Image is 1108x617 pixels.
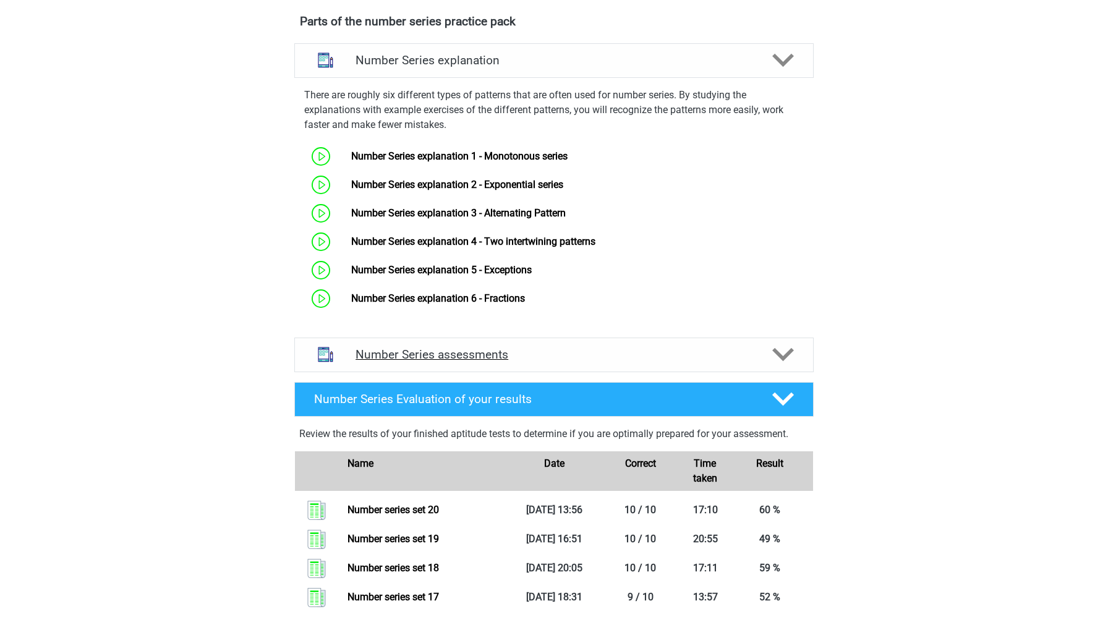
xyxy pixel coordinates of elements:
a: Number Series explanation 5 - Exceptions [351,264,532,276]
a: Number Series explanation 4 - Two intertwining patterns [351,236,595,247]
p: Review the results of your finished aptitude tests to determine if you are optimally prepared for... [299,427,809,441]
div: Correct [597,456,684,486]
a: Number series set 18 [347,562,439,574]
a: explanations Number Series explanation [289,43,819,78]
div: Time taken [684,456,727,486]
a: Number Series explanation 3 - Alternating Pattern [351,207,566,219]
a: Number series set 17 [347,591,439,603]
a: Number Series Evaluation of your results [289,382,819,417]
h4: Number Series assessments [356,347,752,362]
a: Number Series explanation 1 - Monotonous series [351,150,568,162]
img: number series explanations [310,45,341,76]
h4: Number Series Evaluation of your results [314,392,752,406]
div: Date [511,456,597,486]
h4: Number Series explanation [356,53,752,67]
h4: Parts of the number series practice pack [300,14,808,28]
a: Number Series explanation 6 - Fractions [351,292,525,304]
a: Number series set 20 [347,504,439,516]
p: There are roughly six different types of patterns that are often used for number series. By study... [304,88,804,132]
div: Result [727,456,813,486]
a: Number Series explanation 2 - Exponential series [351,179,563,190]
div: Name [338,456,511,486]
a: Number series set 19 [347,533,439,545]
img: number series assessments [310,339,341,370]
a: assessments Number Series assessments [289,338,819,372]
